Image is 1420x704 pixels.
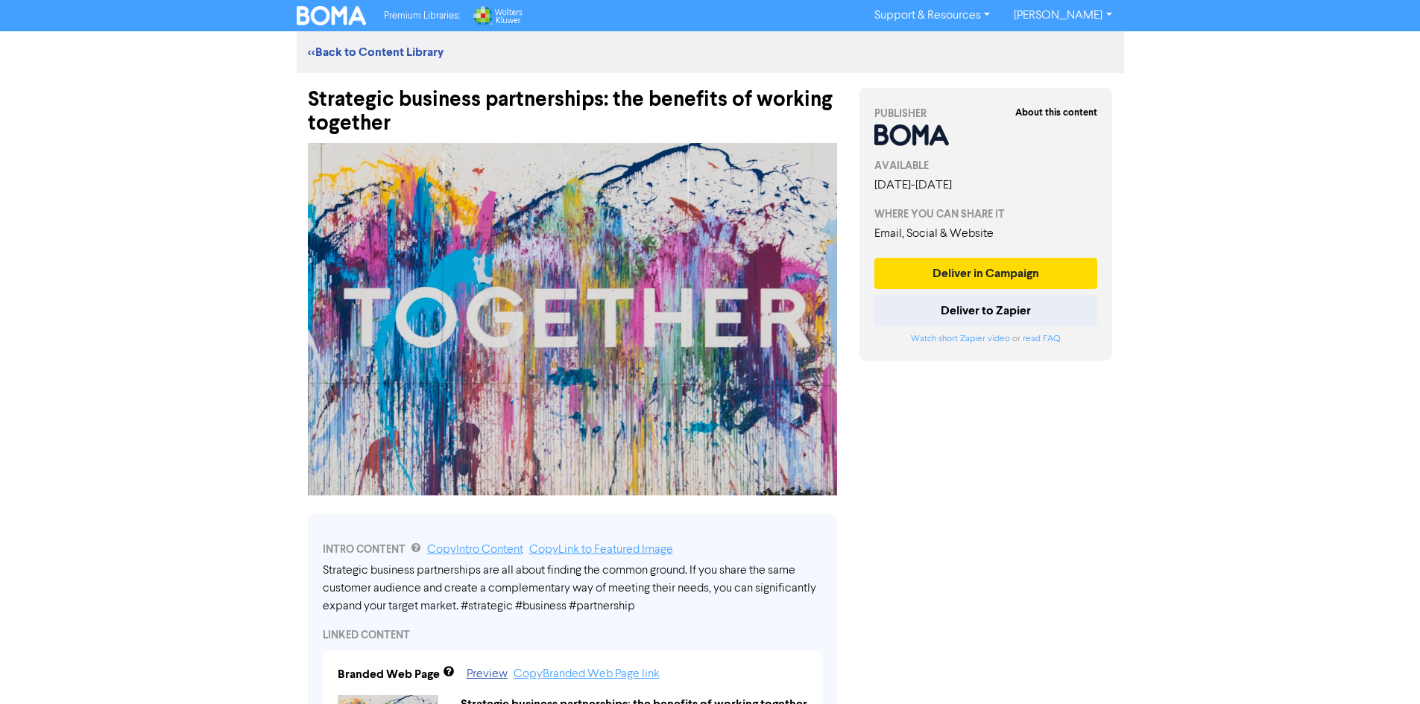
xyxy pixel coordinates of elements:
[1002,4,1123,28] a: [PERSON_NAME]
[874,258,1098,289] button: Deliver in Campaign
[1233,543,1420,704] iframe: Chat Widget
[384,11,460,21] span: Premium Libraries:
[338,665,440,683] div: Branded Web Page
[874,332,1098,346] div: or
[472,6,523,25] img: Wolters Kluwer
[874,295,1098,326] button: Deliver to Zapier
[529,544,673,556] a: Copy Link to Featured Image
[467,668,508,680] a: Preview
[874,206,1098,222] div: WHERE YOU CAN SHARE IT
[874,158,1098,174] div: AVAILABLE
[874,177,1098,194] div: [DATE] - [DATE]
[874,225,1098,243] div: Email, Social & Website
[862,4,1002,28] a: Support & Resources
[427,544,523,556] a: Copy Intro Content
[308,73,837,136] div: Strategic business partnerships: the benefits of working together
[1023,334,1060,343] a: read FAQ
[323,627,822,643] div: LINKED CONTENT
[308,45,444,60] a: <<Back to Content Library
[1015,107,1097,118] strong: About this content
[323,562,822,615] div: Strategic business partnerships are all about finding the common ground. If you share the same cu...
[323,541,822,559] div: INTRO CONTENT
[514,668,660,680] a: Copy Branded Web Page link
[911,334,1010,343] a: Watch short Zapier video
[874,106,1098,121] div: PUBLISHER
[297,6,367,25] img: BOMA Logo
